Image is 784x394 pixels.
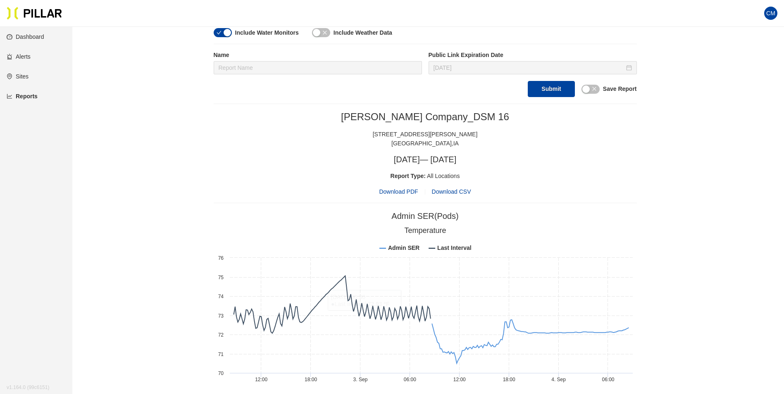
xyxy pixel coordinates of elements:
text: 75 [218,275,224,280]
text: 71 [218,351,224,357]
tspan: 4. Sep [551,377,566,382]
a: alertAlerts [7,53,31,60]
a: environmentSites [7,73,29,80]
tspan: Temperature [404,226,446,235]
a: line-chartReports [7,93,38,100]
input: Report Name [214,61,422,74]
div: All Locations [214,171,637,180]
label: Save Report [603,85,637,93]
text: 06:00 [602,377,614,382]
h3: [DATE] — [DATE] [214,154,637,165]
h2: [PERSON_NAME] Company_DSM 16 [214,111,637,123]
text: 06:00 [403,377,416,382]
tspan: Last Interval [437,244,471,251]
img: Pillar Technologies [7,7,62,20]
span: Download PDF [379,187,418,196]
div: [STREET_ADDRESS][PERSON_NAME] [214,130,637,139]
label: Name [214,51,422,59]
text: 18:00 [305,377,317,382]
span: close [322,30,327,35]
div: [GEOGRAPHIC_DATA] , IA [214,139,637,148]
a: dashboardDashboard [7,33,44,40]
text: 76 [218,255,224,261]
text: 74 [218,294,224,299]
tspan: 3. Sep [353,377,367,382]
text: 70 [218,370,224,376]
div: Admin SER (Pods) [391,210,458,223]
label: Include Water Monitors [235,28,299,37]
text: 73 [218,313,224,319]
text: 18:00 [503,377,515,382]
tspan: Admin SER [388,244,419,251]
span: CM [766,7,775,20]
span: Download CSV [432,188,471,195]
input: Sep 18, 2025 [434,63,624,72]
span: Report Type: [391,173,426,179]
button: Submit [528,81,574,97]
text: 12:00 [453,377,465,382]
text: 72 [218,332,224,338]
label: Public Link Expiration Date [429,51,637,59]
span: check [217,30,222,35]
span: close [592,86,597,91]
text: 12:00 [255,377,267,382]
label: Include Weather Data [334,28,392,37]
